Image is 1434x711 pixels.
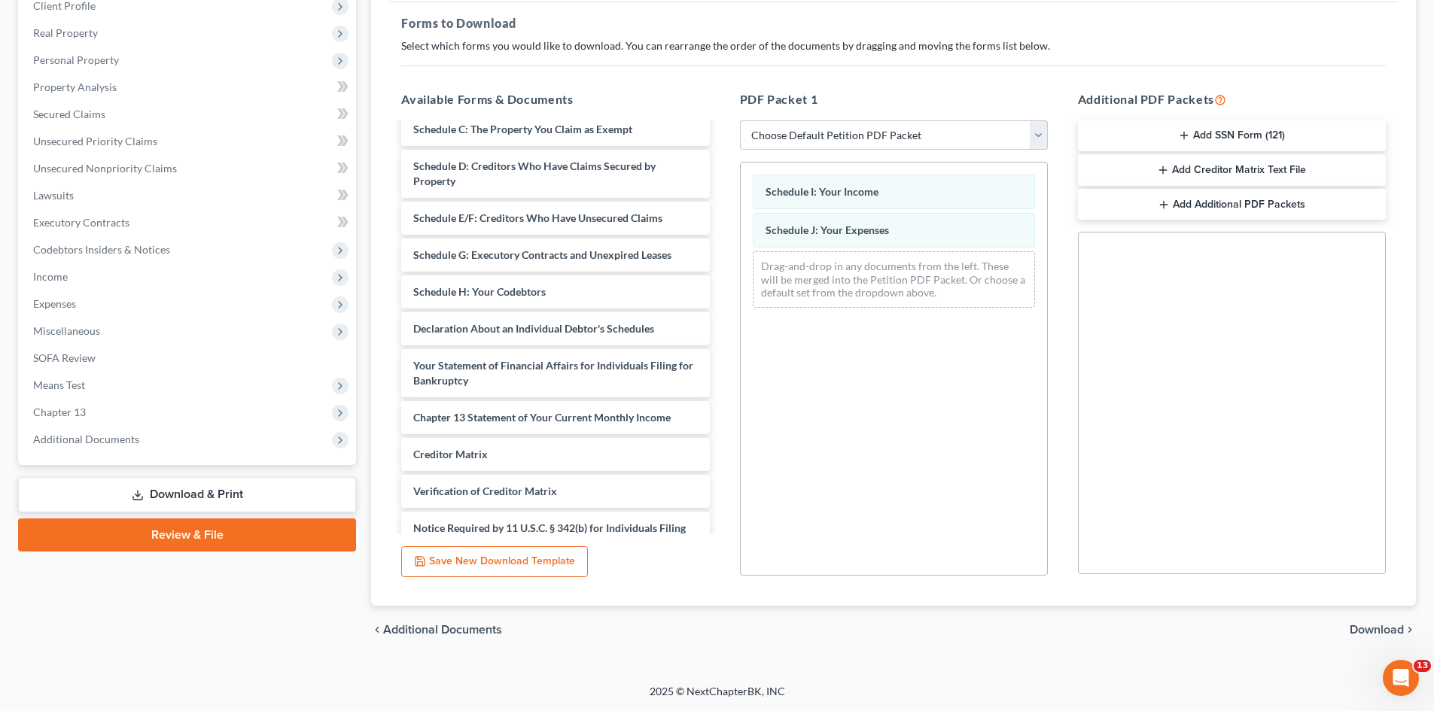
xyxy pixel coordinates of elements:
span: Expenses [33,297,76,310]
span: Schedule G: Executory Contracts and Unexpired Leases [413,248,671,261]
span: Schedule D: Creditors Who Have Claims Secured by Property [413,160,656,187]
span: Declaration About an Individual Debtor's Schedules [413,322,654,335]
span: Miscellaneous [33,324,100,337]
h5: PDF Packet 1 [740,90,1048,108]
span: Additional Documents [33,433,139,445]
span: Means Test [33,378,85,391]
span: 13 [1414,660,1431,672]
span: Additional Documents [383,624,502,636]
span: Creditor Matrix [413,448,488,460]
i: chevron_left [371,624,383,636]
span: Schedule H: Your Codebtors [413,285,546,298]
span: Download [1350,624,1404,636]
a: Executory Contracts [21,209,356,236]
span: Property Analysis [33,81,117,93]
span: Real Property [33,26,98,39]
button: Add Creditor Matrix Text File [1078,154,1386,186]
a: Download & Print [18,477,356,512]
i: chevron_right [1404,624,1416,636]
a: Unsecured Nonpriority Claims [21,155,356,182]
span: Income [33,270,68,283]
button: Save New Download Template [401,546,588,578]
span: Codebtors Insiders & Notices [33,243,170,256]
span: Unsecured Priority Claims [33,135,157,147]
span: Chapter 13 [33,406,86,418]
button: Add Additional PDF Packets [1078,189,1386,220]
span: Lawsuits [33,189,74,202]
span: Executory Contracts [33,216,129,229]
span: SOFA Review [33,351,96,364]
div: Drag-and-drop in any documents from the left. These will be merged into the Petition PDF Packet. ... [753,251,1035,308]
h5: Additional PDF Packets [1078,90,1386,108]
span: Schedule J: Your Expenses [766,223,889,236]
a: Unsecured Priority Claims [21,128,356,155]
span: Unsecured Nonpriority Claims [33,162,177,175]
div: 2025 © NextChapterBK, INC [288,684,1146,711]
span: Chapter 13 Statement of Your Current Monthly Income [413,411,671,424]
span: Notice Required by 11 U.S.C. § 342(b) for Individuals Filing for Bankruptcy [413,521,686,549]
a: Review & File [18,518,356,551]
p: Select which forms you would like to download. You can rearrange the order of the documents by dr... [401,38,1386,53]
h5: Forms to Download [401,14,1386,32]
a: Secured Claims [21,101,356,128]
a: SOFA Review [21,345,356,372]
h5: Available Forms & Documents [401,90,709,108]
span: Secured Claims [33,108,105,120]
span: Your Statement of Financial Affairs for Individuals Filing for Bankruptcy [413,359,693,387]
a: chevron_left Additional Documents [371,624,502,636]
span: Schedule I: Your Income [766,185,878,198]
span: Verification of Creditor Matrix [413,485,557,497]
span: Schedule C: The Property You Claim as Exempt [413,123,632,135]
button: Download chevron_right [1350,624,1416,636]
button: Add SSN Form (121) [1078,120,1386,152]
iframe: Intercom live chat [1383,660,1419,696]
a: Property Analysis [21,74,356,101]
span: Personal Property [33,53,119,66]
span: Schedule E/F: Creditors Who Have Unsecured Claims [413,211,662,224]
a: Lawsuits [21,182,356,209]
